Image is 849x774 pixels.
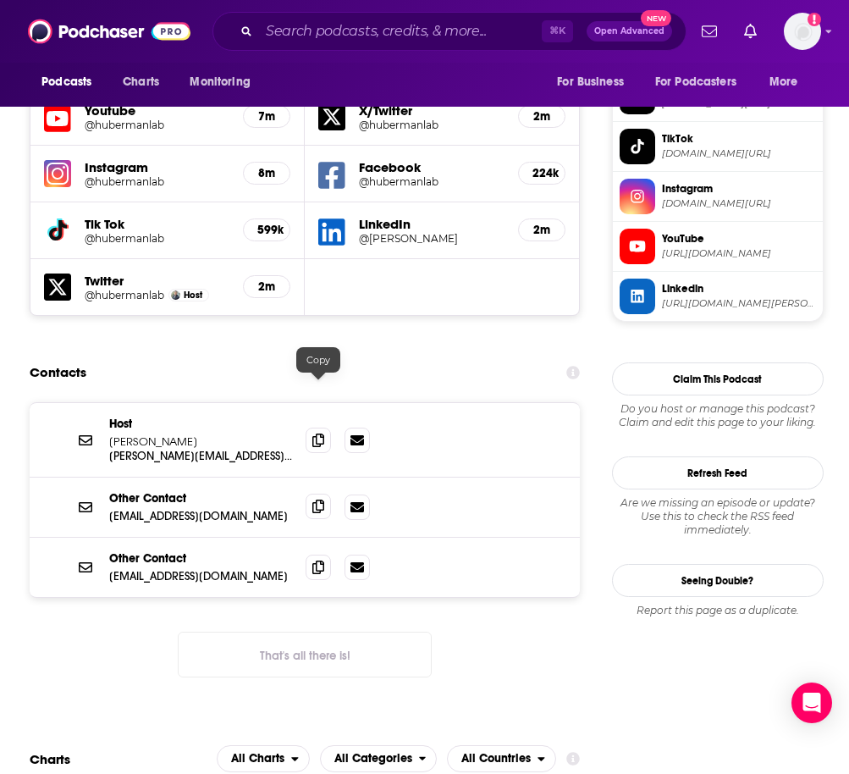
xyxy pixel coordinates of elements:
h5: X/Twitter [359,102,504,119]
a: Instagram[DOMAIN_NAME][URL] [620,179,816,214]
h5: 2m [532,223,551,237]
h5: 8m [257,166,276,180]
h5: LinkedIn [359,216,504,232]
a: Show notifications dropdown [695,17,724,46]
span: Host [184,290,202,301]
div: Copy [296,347,340,373]
p: [PERSON_NAME] [109,434,292,449]
span: instagram.com/hubermanlab [662,197,816,210]
div: Claim and edit this page to your liking. [612,402,824,429]
a: Seeing Double? [612,564,824,597]
h5: Facebook [359,159,504,175]
span: All Charts [231,753,284,765]
h5: 224k [532,166,551,180]
h2: Countries [447,745,556,772]
img: Podchaser - Follow, Share and Rate Podcasts [28,15,190,47]
div: Report this page as a duplicate. [612,604,824,617]
p: Other Contact [109,551,292,566]
h2: Contacts [30,357,86,389]
h2: Platforms [217,745,310,772]
img: iconImage [44,160,71,187]
button: open menu [758,66,819,98]
span: https://www.youtube.com/@hubermanlab [662,247,816,260]
button: Nothing here. [178,632,432,677]
span: Instagram [662,181,816,196]
span: All Countries [461,753,531,765]
h5: @hubermanlab [359,119,481,131]
div: Search podcasts, credits, & more... [212,12,686,51]
span: All Categories [334,753,412,765]
a: @[PERSON_NAME] [359,232,504,245]
h5: Tik Tok [85,216,229,232]
span: Linkedin [662,281,816,296]
p: [EMAIL_ADDRESS][DOMAIN_NAME] [109,569,292,583]
h2: Charts [30,751,70,767]
span: More [769,70,798,94]
p: [EMAIL_ADDRESS][DOMAIN_NAME] [109,509,292,523]
a: @hubermanlab [85,119,229,131]
span: https://www.linkedin.com/in/andrew-huberman [662,297,816,310]
a: @hubermanlab [85,289,164,301]
span: For Podcasters [655,70,736,94]
button: Show profile menu [784,13,821,50]
button: Claim This Podcast [612,362,824,395]
h5: @[PERSON_NAME] [359,232,481,245]
p: [PERSON_NAME][EMAIL_ADDRESS][DOMAIN_NAME] [109,449,292,463]
span: Monitoring [190,70,250,94]
h5: @hubermanlab [85,119,207,131]
span: Do you host or manage this podcast? [612,402,824,416]
img: User Profile [784,13,821,50]
a: TikTok[DOMAIN_NAME][URL] [620,129,816,164]
span: Logged in as patiencebaldacci [784,13,821,50]
a: @hubermanlab [359,119,504,131]
button: open menu [178,66,272,98]
h5: 2m [257,279,276,294]
button: Open AdvancedNew [587,21,672,41]
button: open menu [545,66,645,98]
h5: @hubermanlab [85,175,207,188]
h5: Youtube [85,102,229,119]
span: ⌘ K [542,20,573,42]
span: tiktok.com/@hubermanlab [662,147,816,160]
button: open menu [644,66,761,98]
span: Podcasts [41,70,91,94]
h5: @hubermanlab [359,175,481,188]
div: Are we missing an episode or update? Use this to check the RSS feed immediately. [612,496,824,537]
a: @hubermanlab [85,175,229,188]
span: For Business [557,70,624,94]
h5: Twitter [85,273,229,289]
div: Open Intercom Messenger [791,683,832,723]
img: Dr. Andrew Huberman [171,290,180,300]
span: Charts [123,70,159,94]
span: New [641,10,671,26]
h5: @hubermanlab [85,232,207,245]
span: YouTube [662,231,816,246]
button: open menu [217,745,310,772]
h5: 7m [257,109,276,124]
a: @hubermanlab [359,175,504,188]
h5: 599k [257,223,276,237]
a: Linkedin[URL][DOMAIN_NAME][PERSON_NAME] [620,279,816,314]
span: Open Advanced [594,27,664,36]
h2: Categories [320,745,438,772]
a: YouTube[URL][DOMAIN_NAME] [620,229,816,264]
input: Search podcasts, credits, & more... [259,18,542,45]
button: open menu [447,745,556,772]
button: open menu [320,745,438,772]
svg: Add a profile image [808,13,821,26]
span: TikTok [662,131,816,147]
h5: 2m [532,109,551,124]
p: Other Contact [109,491,292,506]
p: Host [109,417,292,431]
a: @hubermanlab [85,232,229,245]
h5: Instagram [85,159,229,175]
button: open menu [30,66,113,98]
a: Charts [112,66,169,98]
button: Refresh Feed [612,456,824,489]
a: Show notifications dropdown [737,17,764,46]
